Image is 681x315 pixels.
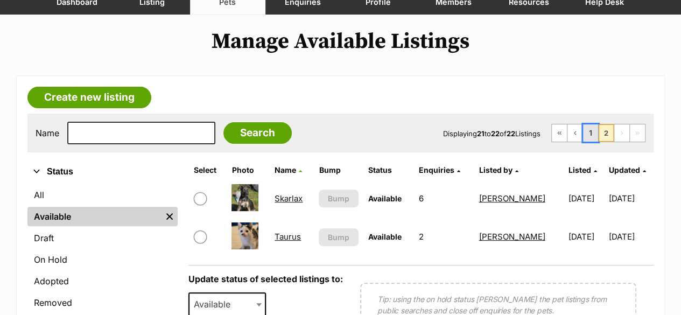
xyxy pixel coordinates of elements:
td: [DATE] [564,218,607,255]
span: Displaying to of Listings [443,129,540,138]
span: Available [368,232,402,241]
span: Page 2 [599,124,614,142]
span: Last page [630,124,645,142]
th: Photo [227,162,269,179]
th: Bump [314,162,363,179]
td: [DATE] [609,218,652,255]
a: Previous page [567,124,582,142]
a: First page [552,124,567,142]
td: 6 [415,180,474,217]
span: Listed [568,165,591,174]
a: Listed by [479,165,518,174]
a: Draft [27,228,178,248]
span: Bump [328,193,349,204]
a: Available [27,207,162,226]
span: Updated [609,165,640,174]
td: [DATE] [609,180,652,217]
a: [PERSON_NAME] [479,193,545,204]
a: All [27,185,178,205]
span: Name [275,165,296,174]
a: On Hold [27,250,178,269]
a: Taurus [275,232,301,242]
span: Available [368,194,402,203]
span: Bump [328,232,349,243]
a: Enquiries [419,165,460,174]
a: Page 1 [583,124,598,142]
a: Listed [568,165,596,174]
nav: Pagination [551,124,645,142]
a: Removed [27,293,178,312]
label: Name [36,128,59,138]
a: [PERSON_NAME] [479,232,545,242]
strong: 22 [491,129,500,138]
input: Search [223,122,292,144]
td: 2 [415,218,474,255]
a: Adopted [27,271,178,291]
a: Skarlax [275,193,303,204]
a: Name [275,165,302,174]
td: [DATE] [564,180,607,217]
label: Update status of selected listings to: [188,274,343,284]
span: Available [189,297,241,312]
button: Bump [319,190,359,207]
a: Create new listing [27,87,151,108]
span: Next page [614,124,629,142]
a: Remove filter [162,207,178,226]
strong: 22 [507,129,515,138]
a: Updated [609,165,646,174]
button: Bump [319,228,359,246]
button: Status [27,165,178,179]
th: Select [189,162,226,179]
span: Listed by [479,165,512,174]
strong: 21 [477,129,485,138]
th: Status [364,162,413,179]
span: translation missing: en.admin.listings.index.attributes.enquiries [419,165,454,174]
